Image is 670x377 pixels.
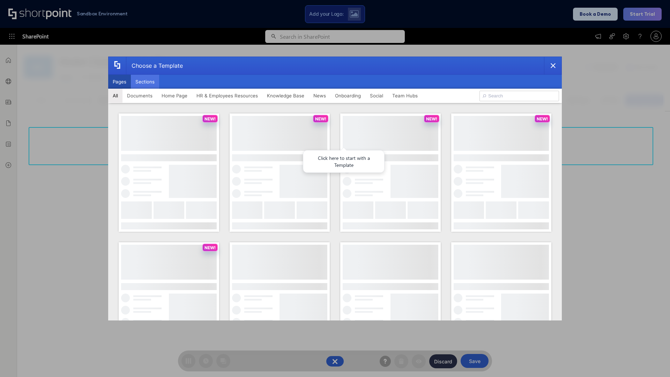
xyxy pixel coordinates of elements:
[192,89,262,103] button: HR & Employees Resources
[108,89,122,103] button: All
[426,116,437,121] p: NEW!
[479,91,559,101] input: Search
[204,116,216,121] p: NEW!
[365,89,388,103] button: Social
[108,57,562,320] div: template selector
[262,89,309,103] button: Knowledge Base
[157,89,192,103] button: Home Page
[204,245,216,250] p: NEW!
[330,89,365,103] button: Onboarding
[131,75,159,89] button: Sections
[388,89,422,103] button: Team Hubs
[126,57,183,74] div: Choose a Template
[122,89,157,103] button: Documents
[309,89,330,103] button: News
[635,343,670,377] iframe: Chat Widget
[108,75,131,89] button: Pages
[315,116,326,121] p: NEW!
[537,116,548,121] p: NEW!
